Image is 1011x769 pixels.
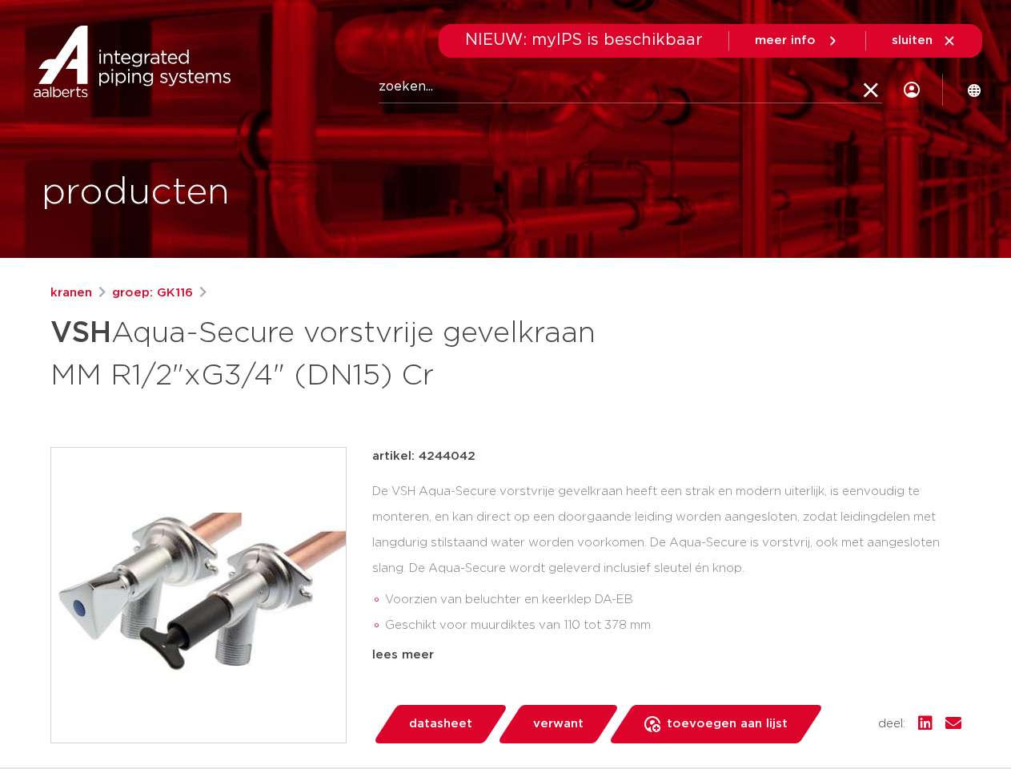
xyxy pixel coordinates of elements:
[42,167,230,219] h1: producten
[372,447,475,466] p: artikel: 4244042
[465,32,703,48] span: NIEUW: myIPS is beschikbaar
[667,711,788,737] span: toevoegen aan lijst
[496,705,620,743] a: verwant
[50,284,92,303] a: kranen
[533,711,584,737] span: verwant
[372,479,961,639] div: De VSH Aqua-Secure vorstvrije gevelkraan heeft een strak en modern uiterlijk, is eenvoudig te mon...
[892,34,957,48] a: sluiten
[385,613,961,638] li: Geschikt voor muurdiktes van 110 tot 378 mm
[50,319,111,348] strong: VSH
[50,309,652,396] h1: Aqua-Secure vorstvrije gevelkraan MM R1/2"xG3/4" (DN15) Cr
[385,587,961,613] li: Voorzien van beluchter en keerklep DA-EB
[755,34,840,48] a: meer info
[892,34,933,46] span: sluiten
[755,34,816,46] span: meer info
[409,711,472,737] span: datasheet
[112,284,193,303] a: groep: GK116
[51,448,346,743] img: Product Image for VSH Aqua-Secure vorstvrije gevelkraan MM R1/2"xG3/4" (DN15) Cr
[372,646,961,665] div: lees meer
[372,705,508,743] a: datasheet
[878,715,905,734] span: deel:
[379,71,882,103] input: zoeken...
